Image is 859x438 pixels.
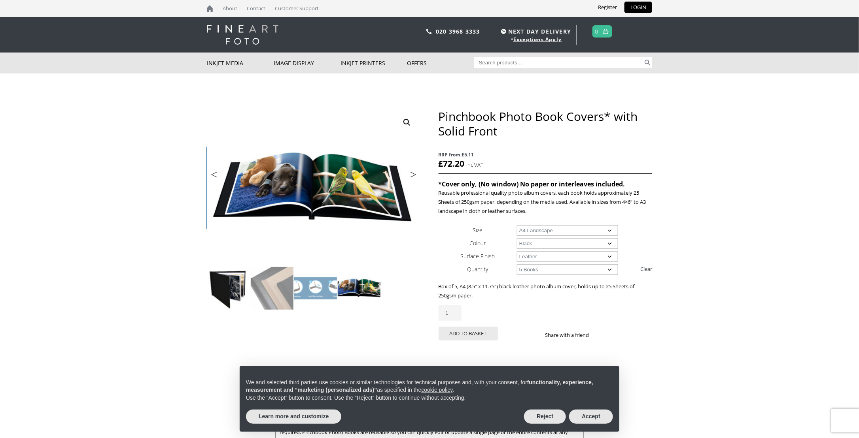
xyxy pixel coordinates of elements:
[439,180,652,188] h4: *Cover only, (No window) No paper or interleaves included.
[595,26,599,37] a: 0
[407,53,474,73] a: Offers
[338,267,380,310] img: Pinchbook Photo Book Covers* with Solid Front - Image 4
[618,332,624,338] img: email sharing button
[400,115,414,130] a: View full-screen image gallery
[640,263,652,275] a: Clear options
[436,28,480,35] a: 020 3968 3333
[439,158,443,169] span: £
[513,36,562,43] a: Exceptions Apply
[608,332,615,338] img: twitter sharing button
[501,29,506,34] img: time.svg
[294,310,337,353] img: Pinchbook Photo Book Covers* with Solid Front - Image 7
[274,53,341,73] a: Image Display
[338,310,380,353] img: Pinchbook Photo Book Covers* with Solid Front - Image 8
[246,379,593,393] strong: functionality, experience, measurement and “marketing (personalized ads)”
[207,25,278,45] img: logo-white.svg
[439,305,462,321] input: Product quantity
[439,150,652,159] span: RRP from £5.11
[439,282,652,300] p: Box of 5, A4 (8.5″ x 11.75″) black leather photo album cover, holds up to 25 Sheets of 250gsm paper.
[439,188,652,216] p: Reusable professional quality photo album covers, each book holds approximately 25 Sheets of 250g...
[207,53,274,73] a: Inkjet Media
[246,394,613,402] p: Use the “Accept” button to consent. Use the “Reject” button to continue without accepting.
[474,57,643,68] input: Search products…
[545,331,599,340] p: Share with a friend
[233,360,626,438] div: Notice
[624,2,652,13] a: LOGIN
[207,267,250,310] img: Pinchbook Photo Book Covers* with Solid Front
[439,327,498,340] button: Add to basket
[246,410,341,424] button: Learn more and customize
[422,387,453,393] a: cookie policy
[499,27,571,36] span: NEXT DAY DELIVERY
[246,379,613,394] p: We and selected third parties use cookies or similar technologies for technical purposes and, wit...
[469,239,486,247] label: Colour
[569,410,613,424] button: Accept
[460,252,495,260] label: Surface Finish
[473,226,482,234] label: Size
[251,310,293,353] img: Pinchbook Photo Book Covers* with Solid Front - Image 6
[341,53,407,73] a: Inkjet Printers
[603,29,609,34] img: basket.svg
[467,265,488,273] label: Quantity
[294,267,337,310] img: Pinchbook Photo Book Covers* with Solid Front - Image 3
[643,57,652,68] button: Search
[207,310,250,353] img: Pinchbook Photo Book Covers* with Solid Front - Image 5
[592,2,623,13] a: Register
[599,332,605,338] img: facebook sharing button
[251,267,293,310] img: Pinchbook Photo Book Covers* with Solid Front - Image 2
[524,410,566,424] button: Reject
[439,109,652,138] h1: Pinchbook Photo Book Covers* with Solid Front
[439,158,465,169] bdi: 72.20
[426,29,432,34] img: phone.svg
